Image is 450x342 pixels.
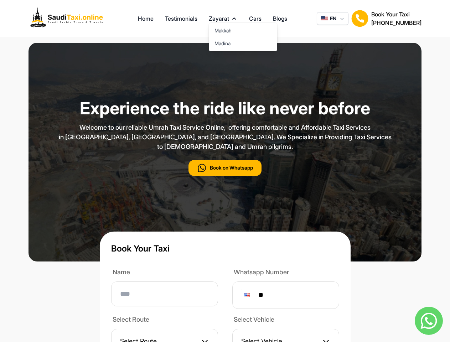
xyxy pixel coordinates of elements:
[415,307,443,335] img: whatsapp
[111,267,218,279] label: Name
[209,37,277,50] a: Madina
[47,123,403,151] p: Welcome to our reliable Umrah Taxi Service Online, offering comfortable and Affordable Taxi Servi...
[111,315,218,326] label: Select Route
[371,19,421,27] h2: [PHONE_NUMBER]
[232,315,339,326] label: Select Vehicle
[188,160,262,176] button: Book on Whatsapp
[165,14,197,23] a: Testimonials
[138,14,154,23] a: Home
[197,163,207,173] img: call
[241,289,255,301] div: United States: + 1
[209,14,238,23] button: Zayarat
[249,14,262,23] a: Cars
[273,14,287,23] a: Blogs
[351,10,368,27] img: Book Your Taxi
[232,267,339,279] label: Whatsapp Number
[317,12,348,25] button: EN
[371,10,421,19] h1: Book Your Taxi
[371,10,421,27] div: Book Your Taxi
[209,24,277,37] a: Makkah
[29,6,108,31] img: Logo
[330,15,336,22] span: EN
[47,100,403,117] h1: Experience the ride like never before
[111,243,339,254] h1: Book Your Taxi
